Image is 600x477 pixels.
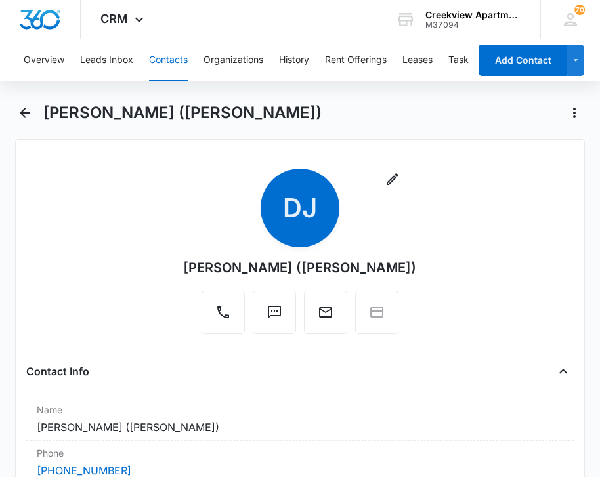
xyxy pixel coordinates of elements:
label: Name [37,403,563,417]
button: Tasks [448,39,473,81]
div: [PERSON_NAME] ([PERSON_NAME]) [183,258,416,278]
div: Name[PERSON_NAME] ([PERSON_NAME]) [26,398,574,441]
h1: [PERSON_NAME] ([PERSON_NAME]) [43,103,322,123]
button: Back [15,102,35,123]
button: Email [304,291,347,334]
div: notifications count [574,5,585,15]
button: Actions [564,102,585,123]
dd: [PERSON_NAME] ([PERSON_NAME]) [37,419,563,435]
span: CRM [100,12,128,26]
button: Contacts [149,39,188,81]
div: account name [425,10,521,20]
a: Text [253,311,296,322]
span: 70 [574,5,585,15]
button: Rent Offerings [325,39,387,81]
button: Leads Inbox [80,39,133,81]
h4: Contact Info [26,363,89,379]
a: Email [304,311,347,322]
button: Overview [24,39,64,81]
button: Call [202,291,245,334]
button: Close [553,361,574,382]
button: Leases [402,39,433,81]
button: Text [253,291,296,334]
label: Phone [37,446,563,460]
a: Call [202,311,245,322]
button: History [279,39,309,81]
span: DJ [261,169,339,247]
button: Organizations [204,39,263,81]
div: account id [425,20,521,30]
button: Add Contact [479,45,567,76]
